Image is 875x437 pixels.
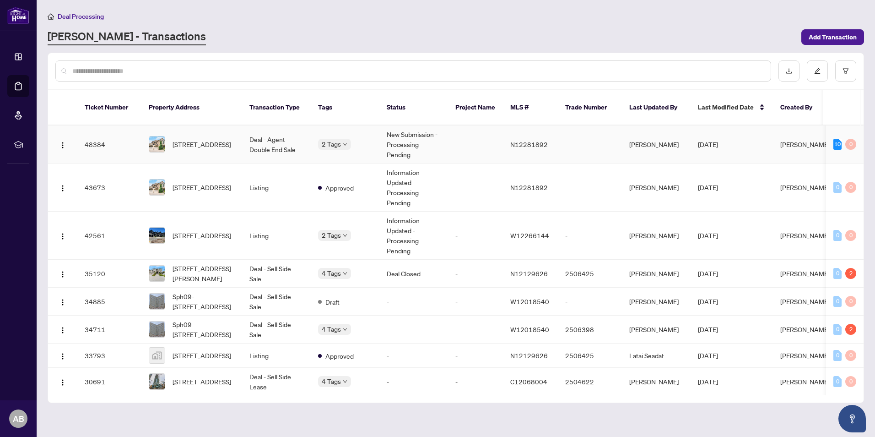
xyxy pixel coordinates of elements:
img: Logo [59,353,66,360]
th: Property Address [141,90,242,126]
td: [PERSON_NAME] [622,368,691,396]
td: 42561 [77,212,141,260]
td: - [558,164,622,212]
th: Ticket Number [77,90,141,126]
td: [PERSON_NAME] [622,260,691,288]
span: [STREET_ADDRESS][PERSON_NAME] [173,263,235,284]
span: Draft [325,297,340,307]
div: 0 [833,296,842,307]
td: - [448,212,503,260]
td: - [558,126,622,164]
td: 48384 [77,126,141,164]
td: 35120 [77,260,141,288]
button: Logo [55,266,70,281]
td: Listing [242,212,311,260]
td: - [448,344,503,368]
td: - [379,344,448,368]
td: 30691 [77,368,141,396]
div: 0 [833,268,842,279]
span: N12129626 [510,351,548,360]
div: 0 [845,139,856,150]
span: AB [13,412,24,425]
td: Deal Closed [379,260,448,288]
div: 0 [845,350,856,361]
span: 2 Tags [322,230,341,240]
span: [STREET_ADDRESS] [173,182,231,192]
button: Add Transaction [801,29,864,45]
img: thumbnail-img [149,374,165,389]
img: thumbnail-img [149,294,165,309]
td: Deal - Agent Double End Sale [242,126,311,164]
td: 2506425 [558,260,622,288]
td: Information Updated - Processing Pending [379,164,448,212]
span: Approved [325,351,354,361]
img: thumbnail-img [149,348,165,363]
td: [PERSON_NAME] [622,126,691,164]
div: 0 [845,296,856,307]
div: 0 [833,324,842,335]
span: W12266144 [510,231,549,240]
td: New Submission - Processing Pending [379,126,448,164]
a: [PERSON_NAME] - Transactions [48,29,206,45]
img: Logo [59,299,66,306]
th: Status [379,90,448,126]
th: Tags [311,90,379,126]
span: [DATE] [698,297,718,306]
td: Information Updated - Processing Pending [379,212,448,260]
span: down [343,142,347,147]
span: W12018540 [510,325,549,333]
button: Logo [55,348,70,363]
td: - [558,212,622,260]
div: 0 [845,230,856,241]
span: C12068004 [510,377,547,386]
span: edit [814,68,821,74]
span: [DATE] [698,351,718,360]
td: - [448,368,503,396]
span: Sph09-[STREET_ADDRESS] [173,319,235,339]
span: down [343,271,347,276]
button: filter [835,60,856,82]
button: Logo [55,228,70,243]
span: [STREET_ADDRESS] [173,230,231,240]
span: N12281892 [510,140,548,148]
span: [PERSON_NAME] [780,351,830,360]
div: 0 [833,350,842,361]
span: home [48,13,54,20]
span: down [343,233,347,238]
span: [DATE] [698,183,718,191]
span: Deal Processing [58,12,104,21]
td: Deal - Sell Side Sale [242,316,311,344]
td: Deal - Sell Side Lease [242,368,311,396]
button: Logo [55,180,70,195]
th: Project Name [448,90,503,126]
span: N12281892 [510,183,548,191]
img: Logo [59,327,66,334]
td: 2506398 [558,316,622,344]
div: 2 [845,268,856,279]
td: - [379,368,448,396]
img: thumbnail-img [149,322,165,337]
td: - [448,316,503,344]
td: [PERSON_NAME] [622,316,691,344]
td: 2504622 [558,368,622,396]
span: filter [843,68,849,74]
td: [PERSON_NAME] [622,212,691,260]
img: thumbnail-img [149,266,165,281]
div: 10 [833,139,842,150]
td: Deal - Sell Side Sale [242,260,311,288]
div: 0 [845,182,856,193]
td: Listing [242,164,311,212]
button: download [778,60,799,82]
img: Logo [59,379,66,386]
th: Transaction Type [242,90,311,126]
img: Logo [59,271,66,278]
td: - [379,288,448,316]
img: thumbnail-img [149,180,165,195]
img: logo [7,7,29,24]
button: edit [807,60,828,82]
span: [PERSON_NAME] [780,140,830,148]
span: [STREET_ADDRESS] [173,377,231,387]
td: - [448,260,503,288]
span: [DATE] [698,325,718,333]
span: Last Modified Date [698,102,754,112]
